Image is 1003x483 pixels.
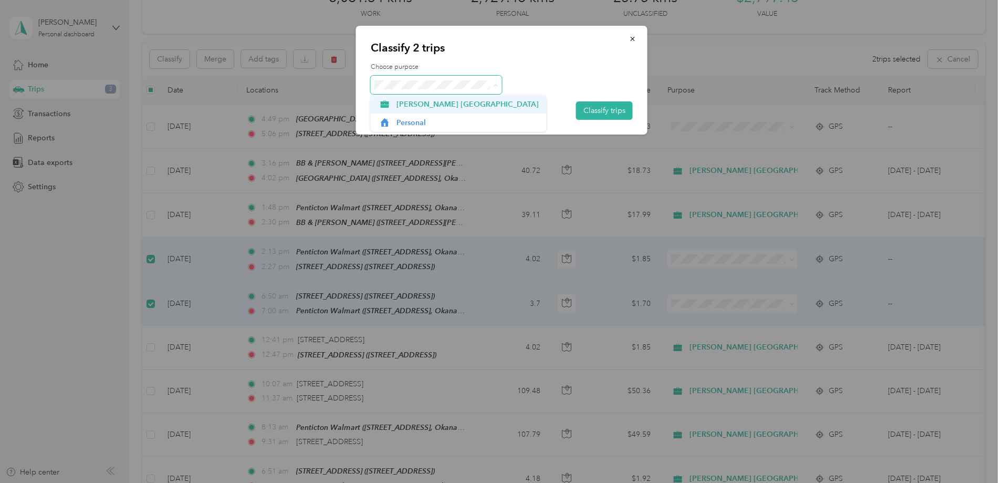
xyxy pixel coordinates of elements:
[396,99,539,110] span: [PERSON_NAME] [GEOGRAPHIC_DATA]
[944,424,1003,483] iframe: Everlance-gr Chat Button Frame
[371,40,633,55] p: Classify 2 trips
[396,117,539,128] span: Personal
[371,63,633,72] label: Choose purpose
[576,101,633,120] button: Classify trips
